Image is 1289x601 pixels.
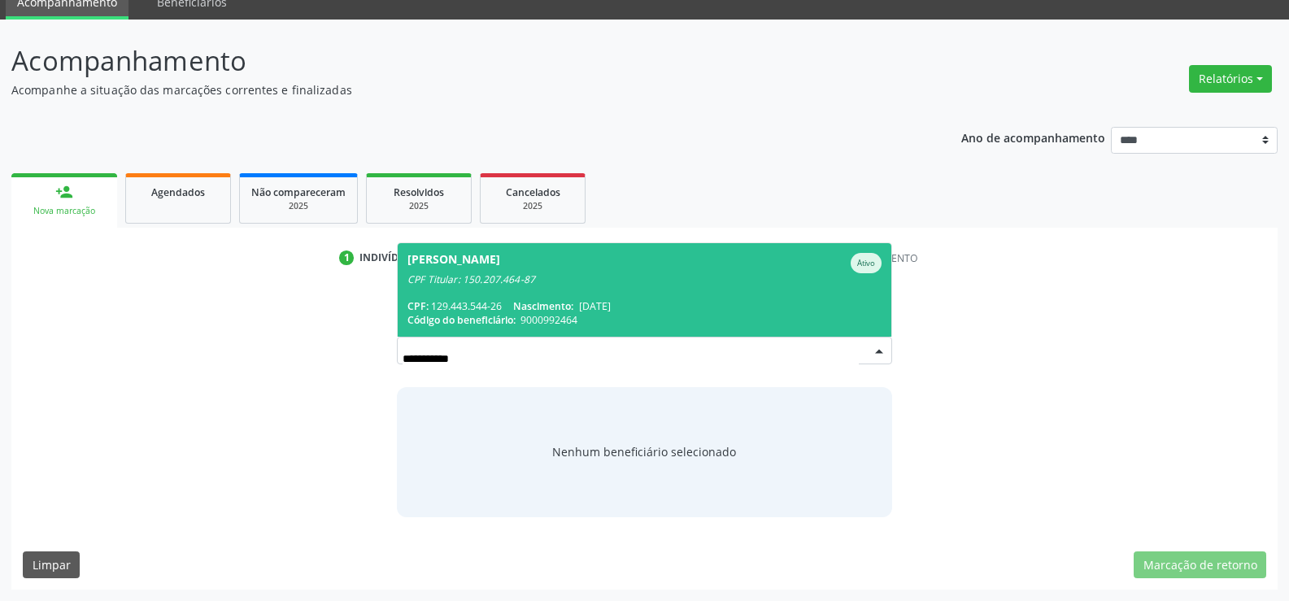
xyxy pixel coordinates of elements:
[11,41,898,81] p: Acompanhamento
[23,551,80,579] button: Limpar
[520,313,577,327] span: 9000992464
[961,127,1105,147] p: Ano de acompanhamento
[407,313,516,327] span: Código do beneficiário:
[552,443,736,460] span: Nenhum beneficiário selecionado
[394,185,444,199] span: Resolvidos
[251,200,346,212] div: 2025
[407,299,429,313] span: CPF:
[11,81,898,98] p: Acompanhe a situação das marcações correntes e finalizadas
[579,299,611,313] span: [DATE]
[151,185,205,199] span: Agendados
[1189,65,1272,93] button: Relatórios
[407,299,882,313] div: 129.443.544-26
[513,299,573,313] span: Nascimento:
[1134,551,1266,579] button: Marcação de retorno
[359,250,414,265] div: Indivíduo
[251,185,346,199] span: Não compareceram
[857,258,875,268] small: Ativo
[378,200,459,212] div: 2025
[506,185,560,199] span: Cancelados
[23,205,106,217] div: Nova marcação
[55,183,73,201] div: person_add
[492,200,573,212] div: 2025
[339,250,354,265] div: 1
[407,253,500,273] div: [PERSON_NAME]
[407,273,882,286] div: CPF Titular: 150.207.464-87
